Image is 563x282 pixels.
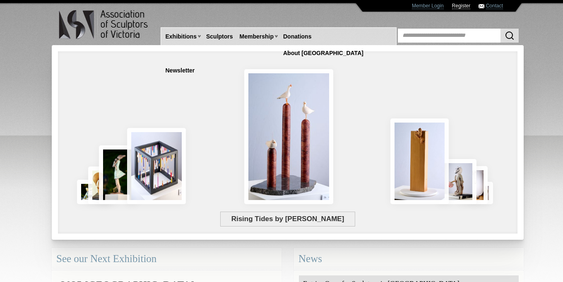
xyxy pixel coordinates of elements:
[127,128,186,204] img: Misaligned
[486,3,503,9] a: Contact
[162,63,198,78] a: Newsletter
[390,118,449,204] img: Little Frog. Big Climb
[52,248,281,270] div: See our Next Exhibition
[479,4,484,8] img: Contact ASV
[439,159,476,204] img: Let There Be Light
[162,29,200,44] a: Exhibitions
[280,46,367,61] a: About [GEOGRAPHIC_DATA]
[58,8,149,41] img: logo.png
[203,29,236,44] a: Sculptors
[244,69,334,204] img: Rising Tides
[236,29,277,44] a: Membership
[280,29,315,44] a: Donations
[412,3,444,9] a: Member Login
[452,3,471,9] a: Register
[220,212,355,227] span: Rising Tides by [PERSON_NAME]
[505,31,515,41] img: Search
[294,248,524,270] div: News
